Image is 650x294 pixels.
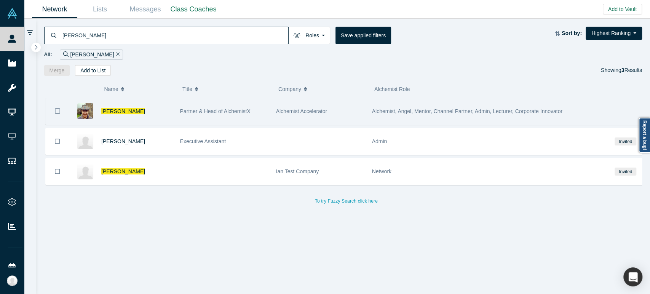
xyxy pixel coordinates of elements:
button: Bookmark [46,158,69,185]
a: Messages [123,0,168,18]
span: Invited [615,168,636,176]
a: Lists [77,0,123,18]
span: Results [621,67,642,73]
span: Name [104,81,118,97]
button: Add to Vault [603,4,642,14]
div: [PERSON_NAME] [60,50,123,60]
img: Alchemist Vault Logo [7,8,18,19]
span: Admin [372,138,387,144]
strong: Sort by: [562,30,582,36]
button: Merge [44,65,70,76]
button: Roles [288,27,330,44]
span: Partner & Head of AlchemistX [180,108,251,114]
a: [PERSON_NAME] [101,168,145,174]
strong: 3 [621,67,624,73]
span: All: [44,51,52,58]
img: Ian Bergman's Profile Image [77,103,93,119]
a: [PERSON_NAME] [101,138,145,144]
a: Network [32,0,77,18]
button: To try Fuzzy Search click here [310,196,383,206]
span: Alchemist Role [374,86,410,92]
button: Title [182,81,270,97]
span: Ian Test Company [276,168,319,174]
button: Highest Ranking [586,27,642,40]
img: Ian Bergman's Profile Image [77,163,93,179]
a: [PERSON_NAME] [101,108,145,114]
button: Bookmark [46,98,69,125]
button: Add to List [75,65,111,76]
input: Search by name, title, company, summary, expertise, investment criteria or topics of focus [62,26,288,44]
span: Title [182,81,192,97]
span: Alchemist Accelerator [276,108,327,114]
a: Class Coaches [168,0,219,18]
span: Alchemist, Angel, Mentor, Channel Partner, Admin, Lecturer, Corporate Innovator [372,108,562,114]
button: Company [278,81,366,97]
button: Name [104,81,174,97]
button: Bookmark [46,128,69,155]
div: Showing [601,65,642,76]
span: Invited [615,137,636,145]
span: Company [278,81,301,97]
span: Executive Assistant [180,138,226,144]
span: Network [372,168,391,174]
a: Report a bug! [639,118,650,153]
button: Remove Filter [114,50,120,59]
button: Save applied filters [335,27,391,44]
img: Mischa Francis Velasco's Profile Image [77,133,93,149]
img: Rea Medina's Account [7,275,18,286]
